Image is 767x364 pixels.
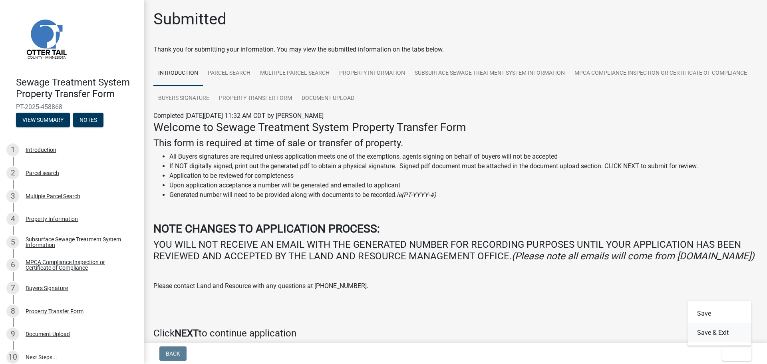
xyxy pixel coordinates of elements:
i: ie(PT-YYYY-#) [397,191,436,199]
div: Property Information [26,216,78,222]
h4: This form is required at time of sale or transfer of property. [153,137,757,149]
div: 8 [6,305,19,318]
span: Completed [DATE][DATE] 11:32 AM CDT by [PERSON_NAME] [153,112,324,119]
div: Subsurface Sewage Treatment System Information [26,237,131,248]
p: Please contact Land and Resource with any questions at [PHONE_NUMBER]. [153,281,757,291]
li: Generated number will need to be provided along with documents to be recorded. [169,190,757,200]
h4: Click to continue application [153,328,757,339]
h4: Sewage Treatment System Property Transfer Form [16,77,137,100]
a: MPCA Compliance Inspection or Certificate of Compliance [570,61,752,86]
div: Exit [688,301,751,346]
a: Property Transfer Form [214,86,297,111]
div: 6 [6,259,19,271]
div: Property Transfer Form [26,308,83,314]
button: Back [159,346,187,361]
div: 2 [6,167,19,179]
h4: YOU WILL NOT RECEIVE AN EMAIL WITH THE GENERATED NUMBER FOR RECORDING PURPOSES UNTIL YOUR APPLICA... [153,239,757,262]
button: View Summary [16,113,70,127]
a: Property Information [334,61,410,86]
div: Thank you for submitting your information. You may view the submitted information on the tabs below. [153,45,757,54]
a: Buyers Signature [153,86,214,111]
div: Introduction [26,147,56,153]
strong: NOTE CHANGES TO APPLICATION PROCESS: [153,222,380,235]
a: Parcel search [203,61,255,86]
span: PT-2025-458868 [16,103,128,111]
div: Document Upload [26,331,70,337]
img: Otter Tail County, Minnesota [16,8,76,68]
span: Exit [729,350,740,357]
div: Multiple Parcel Search [26,193,80,199]
h1: Submitted [153,10,227,29]
li: Application to be reviewed for completeness [169,171,757,181]
wm-modal-confirm: Summary [16,117,70,123]
li: Upon application acceptance a number will be generated and emailed to applicant [169,181,757,190]
button: Notes [73,113,103,127]
a: Document Upload [297,86,359,111]
div: 7 [6,282,19,294]
div: 9 [6,328,19,340]
div: 10 [6,351,19,364]
div: Parcel search [26,170,59,176]
button: Save & Exit [688,323,751,342]
button: Save [688,304,751,323]
div: 1 [6,143,19,156]
h3: Welcome to Sewage Treatment System Property Transfer Form [153,121,757,134]
wm-modal-confirm: Notes [73,117,103,123]
div: 3 [6,190,19,203]
div: Buyers Signature [26,285,68,291]
strong: NEXT [175,328,199,339]
button: Exit [722,346,751,361]
div: 5 [6,236,19,249]
li: If NOT digitally signed, print out the generated pdf to obtain a physical signature. Signed pdf d... [169,161,757,171]
a: Multiple Parcel Search [255,61,334,86]
span: Back [166,350,180,357]
i: (Please note all emails will come from [DOMAIN_NAME]) [512,251,754,262]
div: 4 [6,213,19,225]
li: All Buyers signatures are required unless application meets one of the exemptions, agents signing... [169,152,757,161]
a: Subsurface Sewage Treatment System Information [410,61,570,86]
div: MPCA Compliance Inspection or Certificate of Compliance [26,259,131,271]
a: Introduction [153,61,203,86]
